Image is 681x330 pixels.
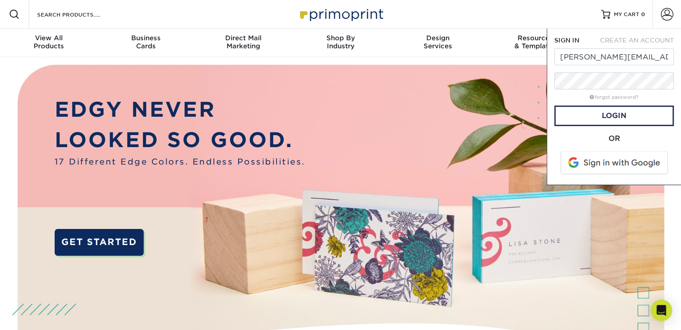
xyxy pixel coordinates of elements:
a: BusinessCards [97,29,194,57]
p: EDGY NEVER [55,94,305,125]
a: forgot password? [590,94,638,100]
a: Direct MailMarketing [195,29,292,57]
span: SIGN IN [554,37,579,44]
span: Direct Mail [195,34,292,42]
iframe: Google Customer Reviews [2,303,76,327]
div: Marketing [195,34,292,50]
div: OR [554,133,674,144]
span: Design [389,34,486,42]
input: Email [554,48,674,65]
input: SEARCH PRODUCTS..... [36,9,124,20]
div: Open Intercom Messenger [651,300,672,321]
div: & Templates [486,34,583,50]
a: Shop ByIndustry [292,29,389,57]
a: DesignServices [389,29,486,57]
span: MY CART [614,11,639,18]
a: Resources& Templates [486,29,583,57]
span: 0 [641,11,645,17]
a: GET STARTED [55,229,144,256]
span: 17 Different Edge Colors. Endless Possibilities. [55,156,305,168]
div: Services [389,34,486,50]
span: Business [97,34,194,42]
span: Resources [486,34,583,42]
div: Cards [97,34,194,50]
p: LOOKED SO GOOD. [55,125,305,155]
span: CREATE AN ACCOUNT [600,37,674,44]
a: Login [554,106,674,126]
img: Primoprint [296,4,385,24]
div: Industry [292,34,389,50]
span: Shop By [292,34,389,42]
